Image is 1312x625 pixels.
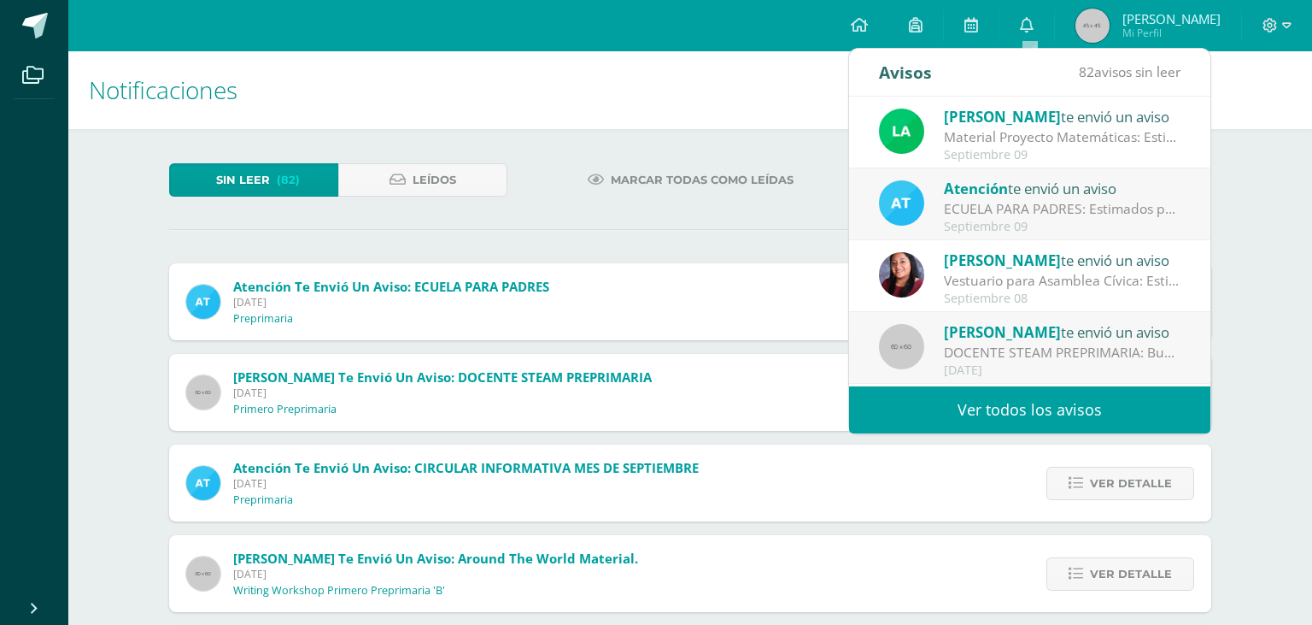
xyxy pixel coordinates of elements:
[233,584,445,598] p: Writing Workshop Primero Preprimaria 'B'
[944,321,1181,343] div: te envió un aviso
[233,295,549,310] span: [DATE]
[233,278,549,295] span: Atención te envió un aviso: ECUELA PARA PADRES
[611,164,794,196] span: Marcar todas como leídas
[233,550,638,567] span: [PERSON_NAME] te envió un aviso: Around the World Material.
[1079,62,1094,81] span: 82
[944,199,1181,219] div: ECUELA PARA PADRES: Estimados padres de familia. Les compartimos información sobre nuestra escuel...
[944,148,1181,162] div: Septiembre 09
[233,312,293,326] p: Preprimaria
[233,476,699,491] span: [DATE]
[849,386,1210,433] a: Ver todos los avisos
[89,74,237,106] span: Notificaciones
[338,163,507,197] a: Leídos
[216,164,270,196] span: Sin leer
[169,163,338,197] a: Sin leer(82)
[186,466,220,500] img: 9fc725f787f6a993fc92a288b7a8b70c.png
[233,386,652,400] span: [DATE]
[186,375,220,410] img: 60x60
[944,249,1181,271] div: te envió un aviso
[879,49,932,96] div: Avisos
[944,363,1181,378] div: [DATE]
[186,285,220,319] img: 9fc725f787f6a993fc92a288b7a8b70c.png
[944,343,1181,363] div: DOCENTE STEAM PREPRIMARIA: Buenos días familias de preprimaria Es un gusto saludarles por este me...
[233,459,699,476] span: Atención te envió un aviso: CIRCULAR INFORMATIVA MES DE SEPTIEMBRE
[944,107,1061,127] span: [PERSON_NAME]
[944,220,1181,234] div: Septiembre 09
[1122,10,1221,27] span: [PERSON_NAME]
[944,127,1181,147] div: Material Proyecto Matemáticas: Estimados padres de familia: Reciban un cordial saludo. Deseo info...
[944,105,1181,127] div: te envió un aviso
[1079,62,1180,81] span: avisos sin leer
[879,324,924,369] img: 60x60
[1075,9,1110,43] img: 45x45
[233,567,638,581] span: [DATE]
[277,164,300,196] span: (82)
[944,177,1181,199] div: te envió un aviso
[1090,468,1172,499] span: Ver detalle
[186,557,220,591] img: 60x60
[879,252,924,298] img: 5f31f3d2da0d8e12ced4c0d19d963cfa.png
[233,403,337,416] p: Primero Preprimaria
[1090,558,1172,590] span: Ver detalle
[944,179,1008,198] span: Atención
[879,180,924,226] img: 9fc725f787f6a993fc92a288b7a8b70c.png
[413,164,456,196] span: Leídos
[233,493,293,507] p: Preprimaria
[944,271,1181,291] div: Vestuario para Asamblea Cívica: Estimados papis: Adjunto imagen con la descripción del vestuario ...
[879,109,924,154] img: 23ebc151efb5178ba50558fdeb86cd78.png
[944,322,1061,342] span: [PERSON_NAME]
[944,251,1061,270] span: [PERSON_NAME]
[1122,26,1221,40] span: Mi Perfil
[233,369,652,386] span: [PERSON_NAME] te envió un aviso: DOCENTE STEAM PREPRIMARIA
[566,163,815,197] a: Marcar todas como leídas
[944,292,1181,306] div: Septiembre 08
